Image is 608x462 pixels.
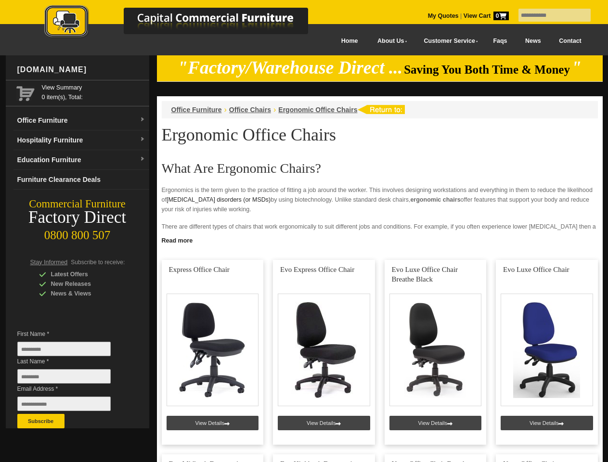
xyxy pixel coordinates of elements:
em: "Factory/Warehouse Direct ... [178,58,402,77]
a: My Quotes [428,13,459,19]
a: Faqs [484,30,517,52]
a: Capital Commercial Furniture Logo [18,5,355,43]
img: dropdown [140,137,145,142]
a: News [516,30,550,52]
h2: What Are Ergonomic Chairs? [162,161,598,176]
img: dropdown [140,117,145,123]
img: return to [357,105,405,114]
span: 0 item(s), Total: [42,83,145,101]
a: Education Furnituredropdown [13,150,149,170]
div: Latest Offers [39,269,130,279]
a: About Us [367,30,413,52]
span: Last Name * [17,357,125,366]
a: Click to read more [157,233,603,245]
span: 0 [493,12,509,20]
a: [MEDICAL_DATA] disorders (or MSDs) [167,196,271,203]
a: Ergonomic Office Chairs [278,106,357,114]
a: Contact [550,30,590,52]
a: View Summary [42,83,145,92]
a: Office Furnituredropdown [13,111,149,130]
input: First Name * [17,342,111,356]
div: Factory Direct [6,211,149,224]
img: dropdown [140,156,145,162]
a: Customer Service [413,30,484,52]
span: Email Address * [17,384,125,394]
div: [DOMAIN_NAME] [13,55,149,84]
div: 0800 800 507 [6,224,149,242]
span: Saving You Both Time & Money [404,63,570,76]
p: There are different types of chairs that work ergonomically to suit different jobs and conditions... [162,222,598,241]
h1: Ergonomic Office Chairs [162,126,598,144]
div: News & Views [39,289,130,298]
button: Subscribe [17,414,65,428]
img: Capital Commercial Furniture Logo [18,5,355,40]
a: Office Furniture [171,106,222,114]
input: Last Name * [17,369,111,384]
li: › [273,105,276,115]
a: Hospitality Furnituredropdown [13,130,149,150]
li: › [224,105,227,115]
div: Commercial Furniture [6,197,149,211]
em: " [571,58,582,77]
input: Email Address * [17,397,111,411]
span: Subscribe to receive: [71,259,125,266]
strong: ergonomic chairs [410,196,460,203]
strong: View Cart [464,13,509,19]
div: New Releases [39,279,130,289]
a: Furniture Clearance Deals [13,170,149,190]
span: Stay Informed [30,259,68,266]
a: Office Chairs [229,106,271,114]
p: Ergonomics is the term given to the practice of fitting a job around the worker. This involves de... [162,185,598,214]
span: First Name * [17,329,125,339]
a: View Cart0 [462,13,508,19]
